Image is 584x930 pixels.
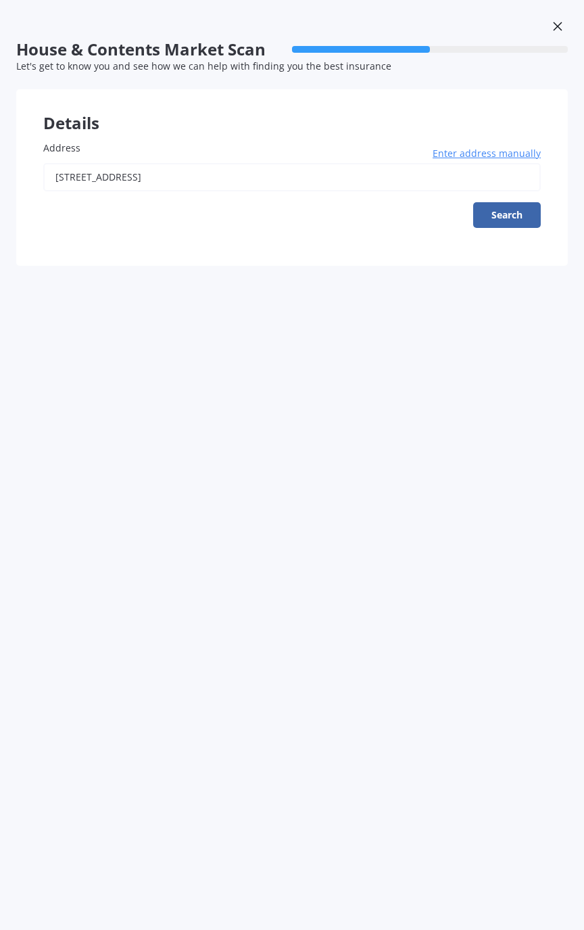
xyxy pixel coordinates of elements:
[473,202,541,228] button: Search
[43,141,80,154] span: Address
[16,89,568,130] div: Details
[16,60,391,72] span: Let's get to know you and see how we can help with finding you the best insurance
[43,163,541,191] input: Enter address
[433,147,541,160] span: Enter address manually
[16,40,292,60] span: House & Contents Market Scan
